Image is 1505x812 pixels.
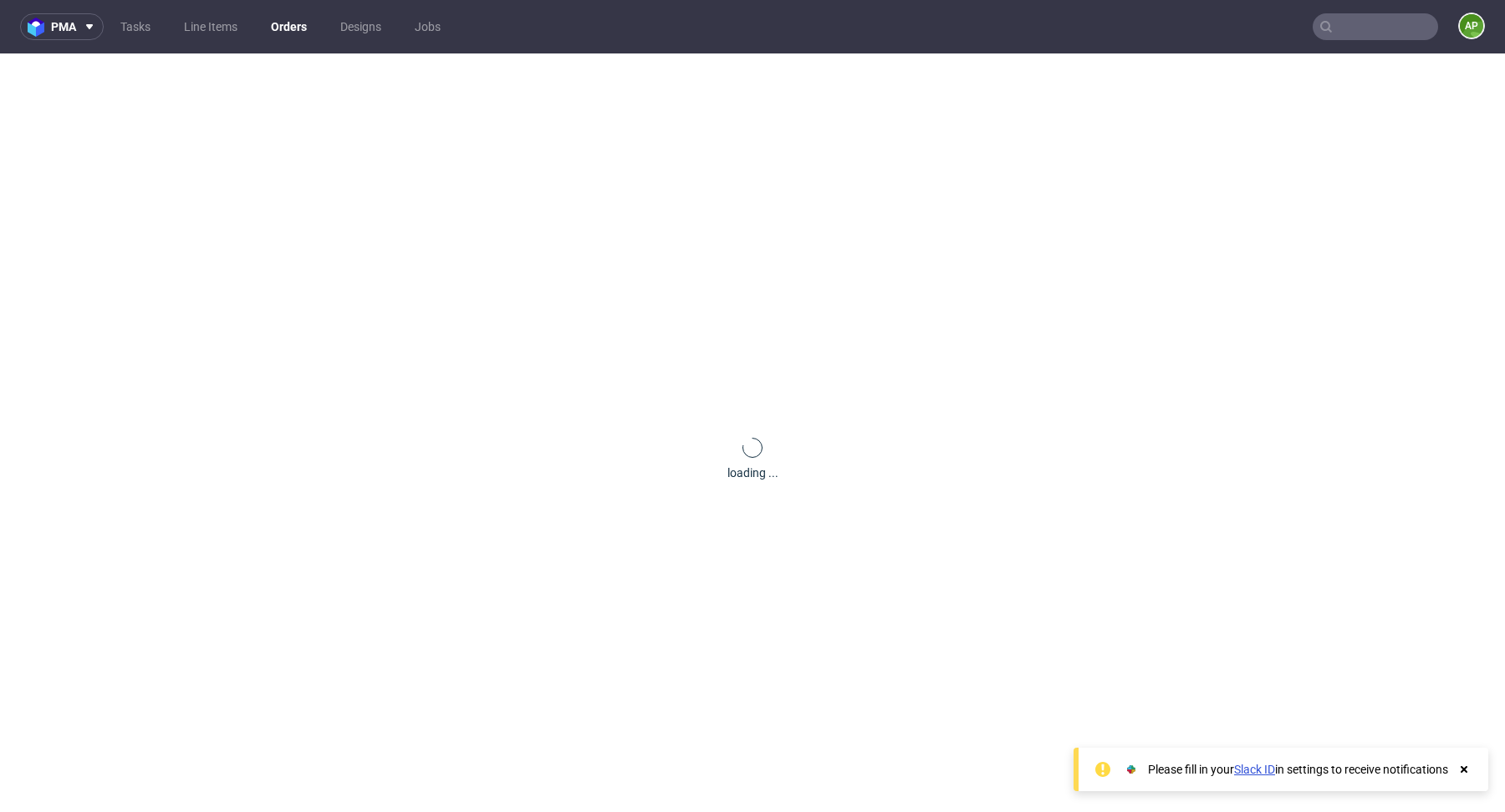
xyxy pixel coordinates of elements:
[1123,761,1140,778] img: Slack
[727,464,778,481] div: loading ...
[51,21,76,33] span: pma
[20,13,104,40] button: pma
[405,13,451,40] a: Jobs
[261,13,317,40] a: Orders
[1148,761,1448,778] div: Please fill in your in settings to receive notifications
[174,13,247,40] a: Line Items
[28,18,51,37] img: logo
[1460,14,1483,38] figcaption: AP
[330,13,391,40] a: Designs
[110,13,161,40] a: Tasks
[1234,763,1275,776] a: Slack ID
